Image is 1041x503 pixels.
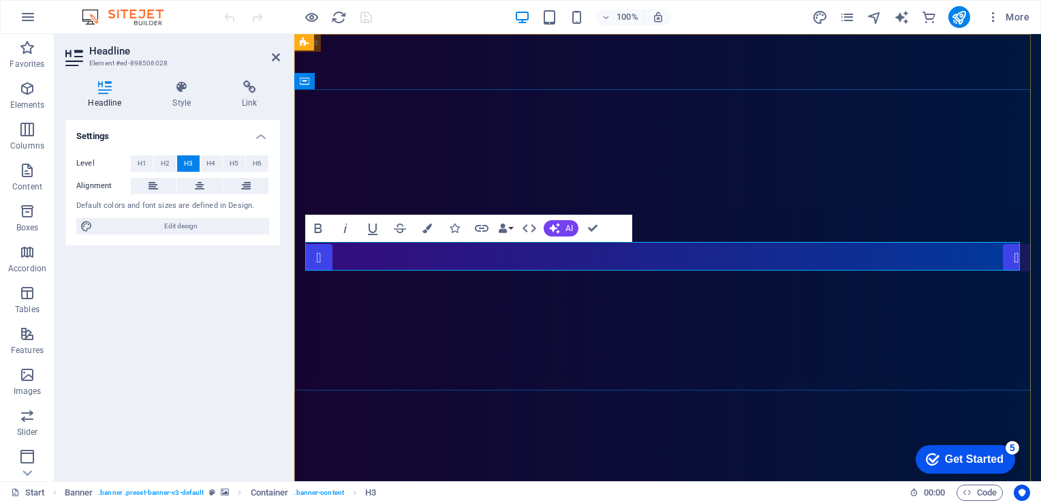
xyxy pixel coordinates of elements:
button: publish [948,6,970,28]
span: : [933,487,935,498]
p: Boxes [16,222,39,233]
i: On resize automatically adjust zoom level to fit chosen device. [652,11,664,23]
h2: Headline [89,45,280,57]
i: This element is a customizable preset [209,489,215,496]
button: Code [957,485,1003,501]
button: H4 [200,155,223,172]
div: Get Started [40,15,99,27]
button: H1 [131,155,153,172]
span: H6 [253,155,262,172]
span: Click to select. Double-click to edit [251,485,289,501]
span: Click to select. Double-click to edit [365,485,376,501]
p: Features [11,345,44,356]
img: Editor Logo [78,9,181,25]
button: Click here to leave preview mode and continue editing [303,9,320,25]
span: H1 [138,155,146,172]
button: 100% [596,9,644,25]
button: pages [839,9,856,25]
h4: Link [219,80,280,109]
button: Italic (Ctrl+I) [332,215,358,242]
i: Navigator [867,10,882,25]
button: H2 [154,155,176,172]
span: AI [565,224,573,232]
button: Usercentrics [1014,485,1030,501]
button: Confirm (Ctrl+⏎) [580,215,606,242]
span: . banner-content [294,485,343,501]
button: H5 [223,155,245,172]
button: Colors [414,215,440,242]
button: Link [469,215,495,242]
span: H5 [230,155,238,172]
h6: 100% [617,9,638,25]
button: text_generator [894,9,910,25]
i: AI Writer [894,10,910,25]
div: Get Started 5 items remaining, 0% complete [11,7,110,35]
i: Publish [951,10,967,25]
button: Edit design [76,218,269,234]
span: H3 [184,155,193,172]
button: AI [544,220,578,237]
p: Elements [10,100,45,110]
button: reload [330,9,347,25]
span: H2 [161,155,170,172]
button: commerce [921,9,937,25]
i: Design (Ctrl+Alt+Y) [812,10,828,25]
i: Pages (Ctrl+Alt+S) [839,10,855,25]
span: Click to select. Double-click to edit [65,485,93,501]
p: Favorites [10,59,44,70]
button: Strikethrough [387,215,413,242]
nav: breadcrumb [65,485,377,501]
span: 00 00 [924,485,945,501]
span: . banner .preset-banner-v3-default [98,485,204,501]
a: Click to cancel selection. Double-click to open Pages [11,485,45,501]
span: Edit design [97,218,265,234]
button: navigator [867,9,883,25]
div: 5 [101,3,114,16]
p: Content [12,181,42,192]
h6: Session time [910,485,946,501]
label: Alignment [76,178,131,194]
label: Level [76,155,131,172]
i: Commerce [921,10,937,25]
p: Tables [15,304,40,315]
div: Default colors and font sizes are defined in Design. [76,200,269,212]
h3: Element #ed-898506028 [89,57,253,70]
p: Slider [17,427,38,438]
button: More [981,6,1035,28]
h4: Settings [65,120,280,144]
i: Reload page [331,10,347,25]
p: Columns [10,140,44,151]
i: This element contains a background [221,489,229,496]
span: Code [963,485,997,501]
p: Images [14,386,42,397]
p: Accordion [8,263,46,274]
h4: Style [150,80,219,109]
button: H6 [246,155,268,172]
span: More [986,10,1029,24]
button: design [812,9,828,25]
button: Underline (Ctrl+U) [360,215,386,242]
span: H4 [206,155,215,172]
button: Icons [441,215,467,242]
button: H3 [177,155,200,172]
button: Bold (Ctrl+B) [305,215,331,242]
button: HTML [516,215,542,242]
h4: Headline [65,80,150,109]
button: Data Bindings [496,215,515,242]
